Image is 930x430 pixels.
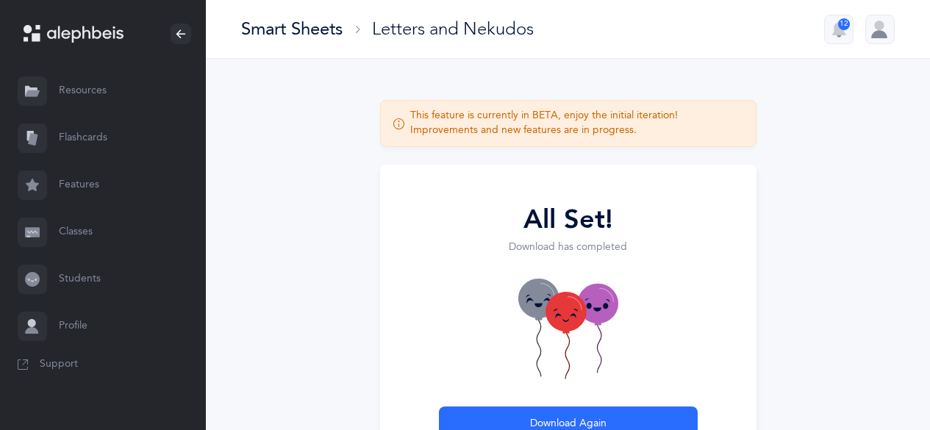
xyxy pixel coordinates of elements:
[372,17,534,41] div: Letters and Nekudos
[40,357,78,372] span: Support
[439,200,698,240] div: All Set!
[838,18,850,30] div: 12
[439,240,698,255] div: Download has completed
[410,109,744,138] div: This feature is currently in BETA, enjoy the initial iteration! Improvements and new features are...
[241,17,343,41] div: Smart Sheets
[824,15,854,44] button: 12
